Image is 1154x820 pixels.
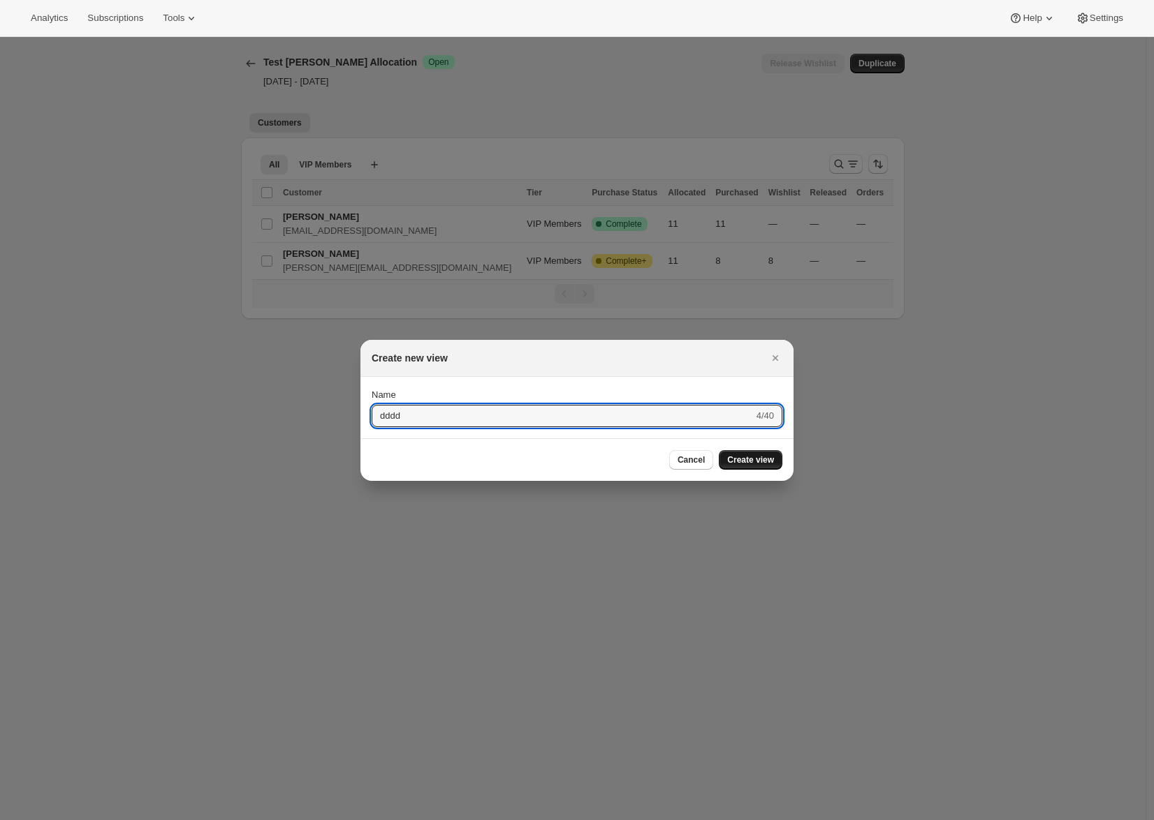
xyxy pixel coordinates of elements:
button: Tools [154,8,207,28]
h2: Create new view [372,351,448,365]
button: Help [1000,8,1064,28]
button: Cancel [669,450,713,470]
span: Analytics [31,13,68,24]
span: Create view [727,454,774,465]
button: Subscriptions [79,8,152,28]
span: Cancel [678,454,705,465]
span: Subscriptions [87,13,143,24]
button: Settings [1067,8,1132,28]
span: Tools [163,13,184,24]
button: Analytics [22,8,76,28]
button: Create view [719,450,782,470]
span: Name [372,389,396,400]
button: Close [766,348,785,368]
span: Help [1023,13,1042,24]
span: Settings [1090,13,1123,24]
